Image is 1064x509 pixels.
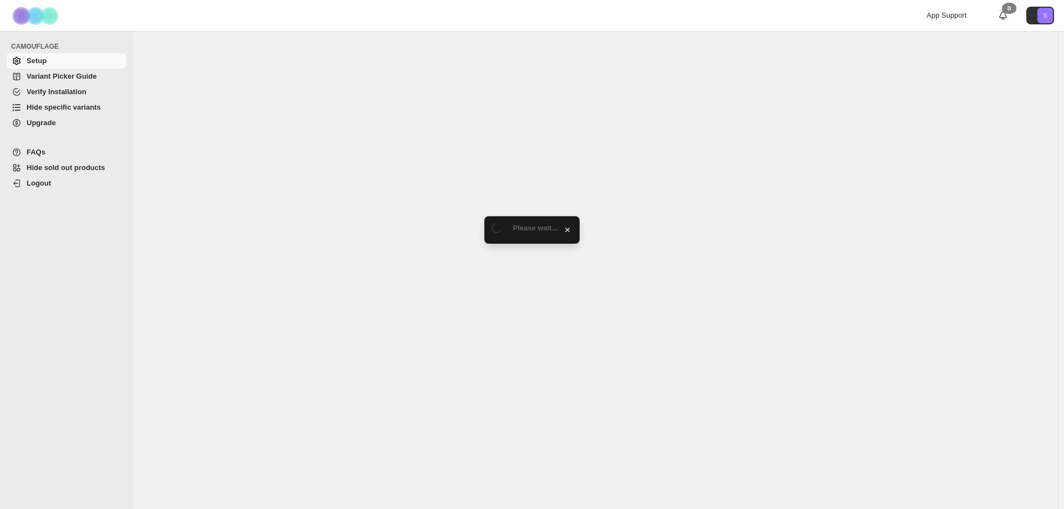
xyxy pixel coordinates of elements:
a: 0 [997,10,1009,21]
span: Upgrade [27,119,56,127]
a: Variant Picker Guide [7,69,126,84]
span: Hide specific variants [27,103,101,111]
span: FAQs [27,148,45,156]
span: Setup [27,56,47,65]
span: CAMOUFLAGE [11,42,127,51]
text: S [1043,12,1047,19]
span: Hide sold out products [27,163,105,172]
a: Upgrade [7,115,126,131]
a: Hide sold out products [7,160,126,176]
span: Verify Installation [27,88,86,96]
span: Please wait... [513,224,558,232]
span: Logout [27,179,51,187]
img: Camouflage [9,1,64,31]
a: Hide specific variants [7,100,126,115]
span: Avatar with initials S [1037,8,1053,23]
div: 0 [1002,3,1016,14]
span: Variant Picker Guide [27,72,96,80]
button: Avatar with initials S [1026,7,1054,24]
a: Logout [7,176,126,191]
a: FAQs [7,145,126,160]
a: Verify Installation [7,84,126,100]
a: Setup [7,53,126,69]
span: App Support [927,11,966,19]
